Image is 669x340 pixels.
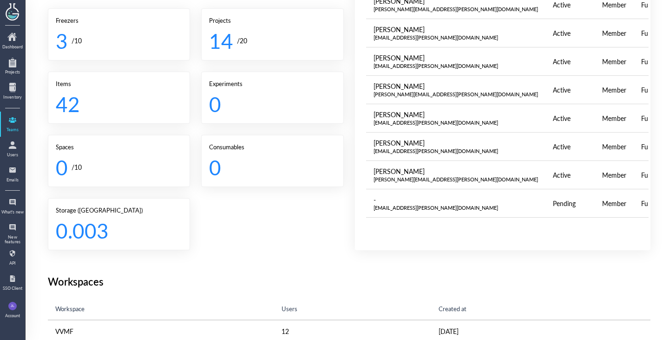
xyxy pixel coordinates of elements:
a: New features [1,220,24,244]
td: Full [634,47,669,76]
td: Active [545,161,595,189]
div: Account [5,313,20,318]
div: [EMAIL_ADDRESS][PERSON_NAME][DOMAIN_NAME] [374,119,538,127]
div: Items [56,80,182,88]
div: 3 [56,28,68,53]
td: Member [595,47,634,76]
td: Active [545,47,595,76]
div: [EMAIL_ADDRESS][PERSON_NAME][DOMAIN_NAME] [374,204,538,212]
div: Storage ([GEOGRAPHIC_DATA]) [56,206,182,214]
span: Created at [439,304,466,313]
td: Pending [545,189,595,218]
span: Users [282,304,297,313]
div: 42 [56,92,175,116]
div: Emails [1,178,24,182]
td: Active [545,76,595,104]
div: Freezers [56,16,182,25]
td: Member [595,133,634,161]
td: Full [634,104,669,133]
td: Active [545,133,595,161]
td: Full [634,189,669,218]
td: Member [595,189,634,218]
div: Experiments [209,80,335,88]
td: Full [634,161,669,189]
td: Full [634,133,669,161]
a: Inventory [1,80,24,103]
div: [PERSON_NAME] [374,81,538,91]
div: [PERSON_NAME][EMAIL_ADDRESS][PERSON_NAME][DOMAIN_NAME] [374,176,538,183]
span: Workspace [55,304,85,313]
div: 0.003 [56,218,175,242]
div: / 10 [72,161,82,173]
a: SSO Client [1,271,24,294]
div: API [1,261,24,266]
td: Member [595,19,634,47]
div: Teams [1,127,24,132]
div: 0 [209,155,328,179]
div: [PERSON_NAME] [374,167,538,176]
div: 0 [209,92,328,116]
div: - [374,195,538,204]
td: Member [595,104,634,133]
td: Active [545,104,595,133]
div: [PERSON_NAME] [374,110,538,119]
div: Dashboard [1,45,24,49]
div: Inventory [1,95,24,100]
div: [PERSON_NAME][EMAIL_ADDRESS][PERSON_NAME][DOMAIN_NAME] [374,6,538,13]
div: / 20 [237,35,247,46]
div: New features [1,235,24,245]
div: [EMAIL_ADDRESS][PERSON_NAME][DOMAIN_NAME] [374,147,538,155]
div: 0 [56,155,68,179]
td: Member [595,161,634,189]
div: Workspaces [48,273,650,290]
a: Projects [1,55,24,78]
div: [PERSON_NAME] [374,25,538,34]
a: Emails [1,163,24,186]
div: [PERSON_NAME] [374,138,538,147]
span: JL [11,302,14,310]
a: Dashboard [1,30,24,53]
div: Users [1,153,24,157]
div: Projects [1,70,24,74]
a: Users [1,138,24,161]
td: Active [545,19,595,47]
div: [PERSON_NAME] [374,53,538,62]
div: [EMAIL_ADDRESS][PERSON_NAME][DOMAIN_NAME] [374,34,538,41]
td: Member [595,76,634,104]
a: What's new [1,195,24,218]
td: Full [634,19,669,47]
a: API [1,246,24,269]
div: Projects [209,16,335,25]
div: / 10 [72,35,82,46]
td: Full [634,76,669,104]
div: Consumables [209,143,335,151]
div: [PERSON_NAME][EMAIL_ADDRESS][PERSON_NAME][DOMAIN_NAME] [374,91,538,98]
div: 14 [209,28,233,53]
a: Teams [1,113,24,136]
div: Spaces [56,143,182,151]
div: [EMAIL_ADDRESS][PERSON_NAME][DOMAIN_NAME] [374,62,538,70]
div: SSO Client [1,286,24,291]
div: What's new [1,210,24,214]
